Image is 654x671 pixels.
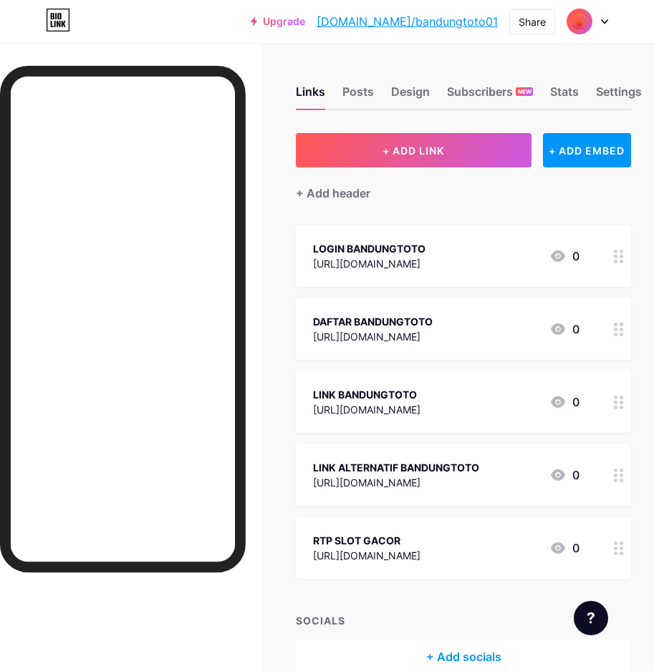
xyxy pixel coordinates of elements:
[391,83,430,109] div: Design
[313,387,420,402] div: LINK BANDUNGTOTO
[313,314,433,329] div: DAFTAR BANDUNGTOTO
[342,83,374,109] div: Posts
[313,329,433,344] div: [URL][DOMAIN_NAME]
[317,13,498,30] a: [DOMAIN_NAME]/bandungtoto01
[383,145,444,157] span: + ADD LINK
[313,241,425,256] div: LOGIN BANDUNGTOTO
[549,539,580,557] div: 0
[549,466,580,484] div: 0
[313,256,425,271] div: [URL][DOMAIN_NAME]
[313,460,479,475] div: LINK ALTERNATIF BANDUNGTOTO
[549,248,580,265] div: 0
[543,133,631,167] div: + ADD EMBED
[313,533,420,548] div: RTP SLOT GACOR
[251,16,305,27] a: Upgrade
[296,185,370,202] div: + Add header
[566,8,593,35] img: bandung bisa01
[519,14,546,29] div: Share
[296,613,631,628] div: SOCIALS
[518,87,532,96] span: NEW
[313,475,479,490] div: [URL][DOMAIN_NAME]
[549,320,580,338] div: 0
[550,83,579,109] div: Stats
[296,133,532,167] button: + ADD LINK
[447,83,533,109] div: Subscribers
[596,83,642,109] div: Settings
[313,402,420,417] div: [URL][DOMAIN_NAME]
[313,548,420,563] div: [URL][DOMAIN_NAME]
[296,83,325,109] div: Links
[549,393,580,411] div: 0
